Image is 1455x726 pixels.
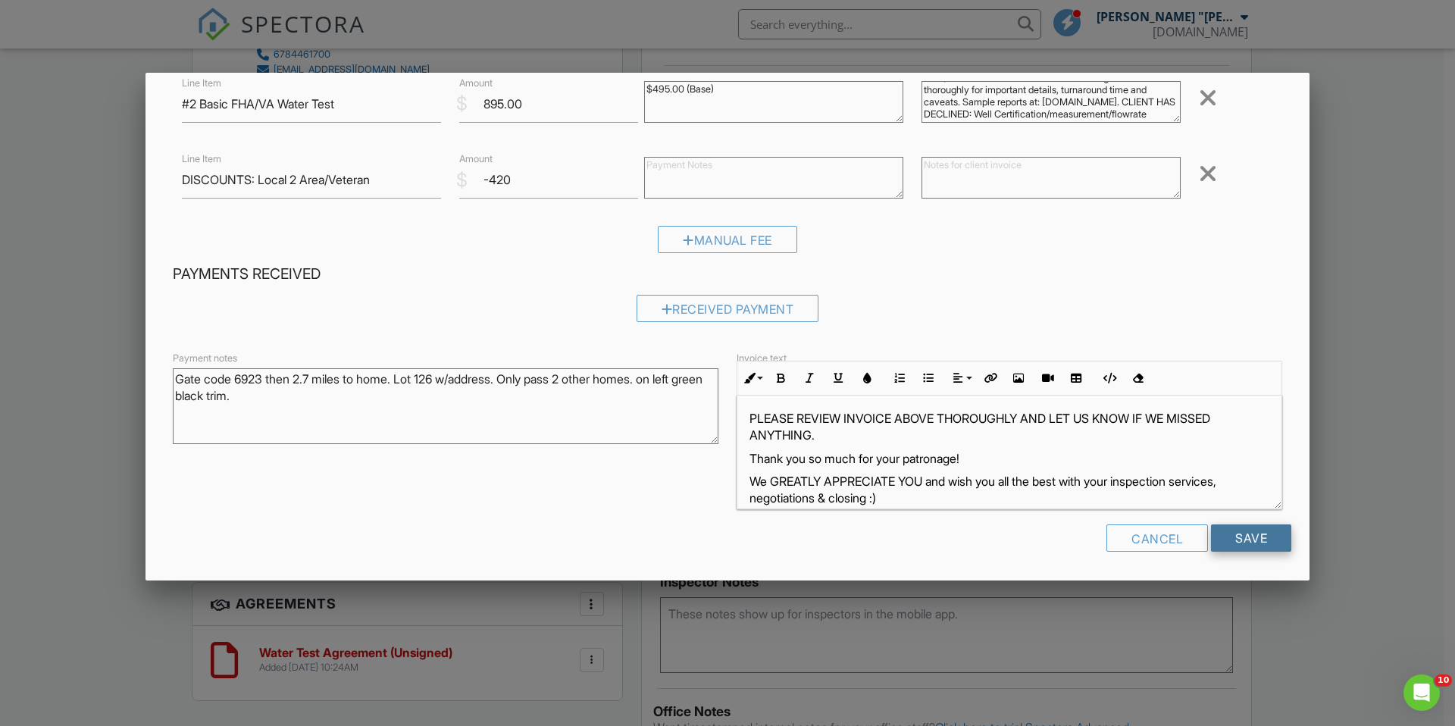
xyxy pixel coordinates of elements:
div: Received Payment [637,295,819,322]
label: Line Item [182,152,221,166]
h4: Payments Received [173,264,1282,284]
label: Line Item [182,77,221,90]
p: We GREATLY APPRECIATE YOU and wish you all the best with your inspection services, negotiations &... [749,473,1269,507]
textarea: $495.00 (Base) [644,81,903,123]
label: Invoice text [737,352,787,365]
textarea: Gate code 6923 then 2.7 miles to home. Lot 126 w/address. Only pass 2 other homes. on left green ... [173,368,718,444]
label: Payment notes [173,352,237,365]
button: Code View [1094,364,1123,393]
button: Bold (⌘B) [766,364,795,393]
span: 10 [1435,674,1452,687]
label: Amount [459,77,493,90]
button: Insert Video [1033,364,1062,393]
button: Inline Style [737,364,766,393]
button: Align [947,364,975,393]
div: Cancel [1106,524,1208,552]
button: Insert Table [1062,364,1090,393]
button: Clear Formatting [1123,364,1152,393]
button: Insert Image (⌘P) [1004,364,1033,393]
input: Save [1211,524,1291,552]
a: Manual Fee [658,236,797,251]
p: Thank you so much for your patronage! [749,450,1269,467]
div: Manual Fee [658,226,797,253]
button: Insert Link (⌘K) [975,364,1004,393]
label: Amount [459,152,493,166]
button: Unordered List [914,364,943,393]
p: PLEASE REVIEW INVOICE ABOVE THOROUGHLY AND LET US KNOW IF WE MISSED ANYTHING. [749,410,1269,444]
iframe: Intercom live chat [1403,674,1440,711]
div: $ [456,91,468,117]
a: Received Payment [637,305,819,321]
div: $ [456,167,468,193]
